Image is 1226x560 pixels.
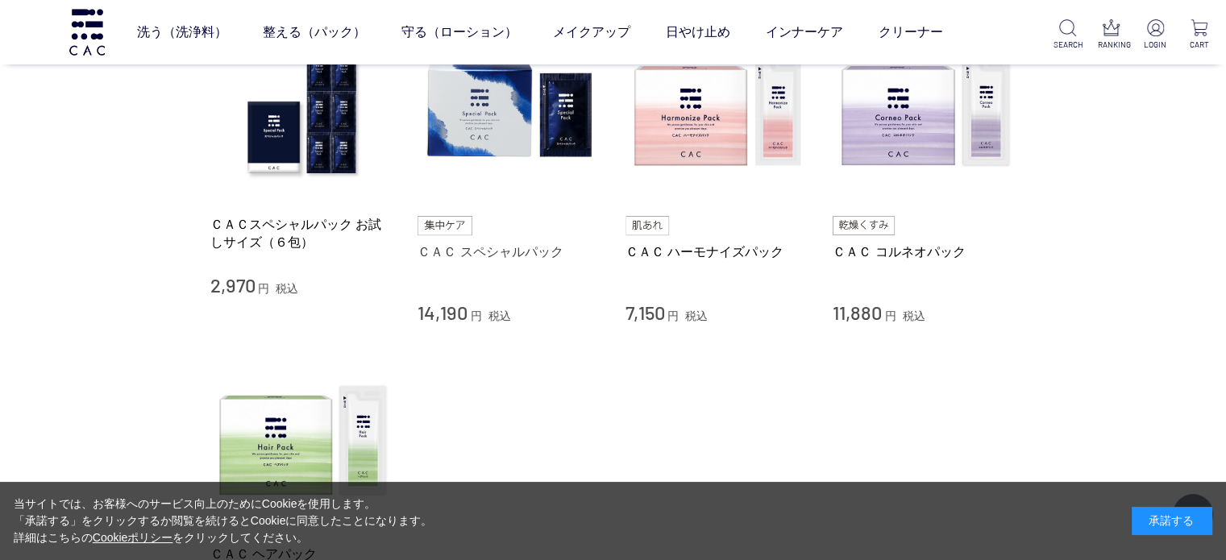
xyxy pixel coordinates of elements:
[625,20,809,204] img: ＣＡＣ ハーモナイズパック
[418,301,468,324] span: 14,190
[1054,39,1082,51] p: SEARCH
[1098,19,1126,51] a: RANKING
[210,350,394,533] img: ＣＡＣ ヘアパック
[263,10,366,55] a: 整える（パック）
[833,20,1016,204] img: ＣＡＣ コルネオパック
[1185,19,1213,51] a: CART
[93,531,173,544] a: Cookieポリシー
[258,282,269,295] span: 円
[1141,19,1170,51] a: LOGIN
[14,496,433,546] div: 当サイトでは、お客様へのサービス向上のためにCookieを使用します。 「承諾する」をクリックするか閲覧を続けるとCookieに同意したことになります。 詳細はこちらの をクリックしてください。
[833,243,1016,260] a: ＣＡＣ コルネオパック
[418,20,601,204] img: ＣＡＣ スペシャルパック
[401,10,517,55] a: 守る（ローション）
[685,309,708,322] span: 税込
[276,282,298,295] span: 税込
[879,10,943,55] a: クリーナー
[553,10,630,55] a: メイクアップ
[1132,507,1212,535] div: 承諾する
[625,216,669,235] img: 肌あれ
[625,243,809,260] a: ＣＡＣ ハーモナイズパック
[67,9,107,55] img: logo
[766,10,843,55] a: インナーケア
[1098,39,1126,51] p: RANKING
[418,216,472,235] img: 集中ケア
[210,20,394,204] img: ＣＡＣスペシャルパック お試しサイズ（６包）
[1141,39,1170,51] p: LOGIN
[471,309,482,322] span: 円
[667,309,679,322] span: 円
[625,301,665,324] span: 7,150
[210,273,256,297] span: 2,970
[833,216,895,235] img: 乾燥くすみ
[1185,39,1213,51] p: CART
[885,309,896,322] span: 円
[137,10,227,55] a: 洗う（洗浄料）
[488,309,511,322] span: 税込
[418,243,601,260] a: ＣＡＣ スペシャルパック
[1054,19,1082,51] a: SEARCH
[666,10,730,55] a: 日やけ止め
[210,216,394,251] a: ＣＡＣスペシャルパック お試しサイズ（６包）
[833,301,882,324] span: 11,880
[903,309,925,322] span: 税込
